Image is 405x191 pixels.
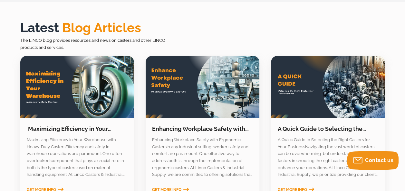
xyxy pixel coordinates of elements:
a: A Quick Guide to Selecting the Right Casters for Your Business [277,125,366,141]
a: Enhancing Workplace Safety with Ergonomic Casters [146,56,259,118]
a: ​ Maximizing Efficiency in Your Warehouse with Heavy-Duty Casters [20,56,134,118]
button: Contact us [347,151,399,170]
section: Enhancing Workplace Safety with Ergonomic CastersIn any industrial setting, worker safety and com... [146,136,259,178]
h2: Latest [20,18,385,37]
section: Maximizing Efficiency in Your Warehouse with Heavy-Duty CastersEfficiency and safety in warehouse... [20,136,134,178]
p: The LINCO blog provides resources and news on casters and other LINCO products and services. [20,37,181,51]
a: ​ Maximizing Efficiency in Your Warehouse with Heavy-Duty Casters [27,125,111,149]
a: Enhancing Workplace Safety with Ergonomic Casters [152,125,249,141]
span: Contact us [365,157,393,163]
a: A Quick Guide to Selecting the Right Casters for Your Business [271,56,385,118]
span: Blog Articles [59,20,141,35]
section: A Quick Guide to Selecting the Right Casters for Your BusinessNavigating the vast world of caster... [271,136,385,178]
